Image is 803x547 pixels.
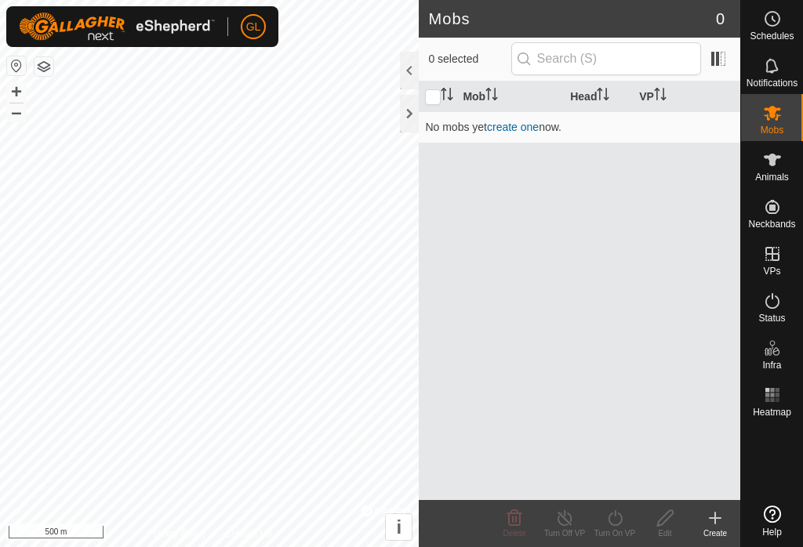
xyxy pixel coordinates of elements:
[35,57,53,76] button: Map Layers
[540,527,590,539] div: Turn Off VP
[762,527,782,537] span: Help
[503,529,526,538] span: Delete
[747,78,798,88] span: Notifications
[564,82,633,112] th: Head
[511,42,701,75] input: Search (S)
[147,527,206,541] a: Privacy Policy
[640,527,690,539] div: Edit
[633,82,740,112] th: VP
[456,82,564,112] th: Mob
[750,31,794,41] span: Schedules
[753,408,791,417] span: Heatmap
[762,360,781,370] span: Infra
[246,19,261,35] span: GL
[597,90,609,103] p-sorticon: Activate to sort
[428,9,715,28] h2: Mobs
[763,266,780,276] span: VPs
[419,111,740,143] td: No mobs yet now.
[741,499,803,543] a: Help
[397,516,402,538] span: i
[7,103,26,121] button: –
[690,527,740,539] div: Create
[19,13,215,41] img: Gallagher Logo
[386,514,412,540] button: i
[7,56,26,75] button: Reset Map
[487,121,539,133] a: create one
[441,90,453,103] p-sorticon: Activate to sort
[654,90,667,103] p-sorticon: Activate to sort
[748,219,795,229] span: Neckbands
[225,527,271,541] a: Contact Us
[7,82,26,101] button: +
[755,172,789,182] span: Animals
[758,313,785,323] span: Status
[761,125,783,135] span: Mobs
[485,90,498,103] p-sorticon: Activate to sort
[428,51,511,67] span: 0 selected
[716,7,725,31] span: 0
[590,527,640,539] div: Turn On VP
